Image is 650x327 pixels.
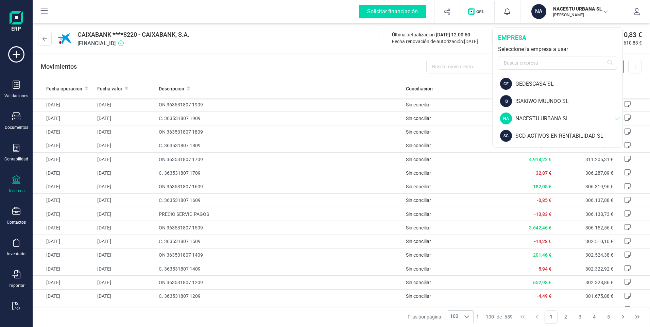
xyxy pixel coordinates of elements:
[33,125,95,139] td: [DATE]
[33,262,95,276] td: [DATE]
[95,248,156,262] td: [DATE]
[95,139,156,152] td: [DATE]
[476,313,479,320] span: 1
[95,153,156,166] td: [DATE]
[614,39,642,46] span: 317.610,83 €
[554,207,616,221] td: 306.138,73 €
[406,170,431,176] span: Sin conciliar
[534,239,551,244] span: -14,28 €
[33,139,95,152] td: [DATE]
[159,170,400,176] span: C. 363531807 1709
[97,85,122,92] span: Fecha valor
[5,125,28,130] div: Documentos
[500,113,512,124] div: NA
[531,4,546,19] div: NA
[436,32,470,37] span: [DATE] 12:00:50
[95,289,156,303] td: [DATE]
[498,45,617,53] div: Seleccione la empresa a usar
[554,235,616,248] td: 302.510,10 €
[95,221,156,235] td: [DATE]
[554,180,616,193] td: 306.319,96 €
[33,193,95,207] td: [DATE]
[529,157,551,162] span: 4.918,22 €
[95,235,156,248] td: [DATE]
[537,197,551,203] span: -0,85 €
[464,1,490,22] button: Logo de OPS
[498,56,617,70] input: Buscar empresa
[464,39,478,44] span: [DATE]
[516,310,529,323] button: First Page
[41,62,77,71] p: Movimientos
[392,31,478,38] div: Última actualización:
[33,153,95,166] td: [DATE]
[554,153,616,166] td: 311.205,31 €
[33,207,95,221] td: [DATE]
[537,266,551,272] span: -5,94 €
[406,239,431,244] span: Sin conciliar
[33,221,95,235] td: [DATE]
[10,11,23,33] img: Logo Finanedi
[553,5,608,12] p: NACESTU URBANA SL
[46,85,82,92] span: Fecha operación
[406,143,431,148] span: Sin conciliar
[95,193,156,207] td: [DATE]
[554,303,616,316] td: 301.680,37 €
[33,276,95,289] td: [DATE]
[7,220,26,225] div: Contactos
[500,95,512,107] div: IS
[95,166,156,180] td: [DATE]
[545,310,558,323] button: Page 1
[406,211,431,217] span: Sin conciliar
[33,111,95,125] td: [DATE]
[159,115,400,122] span: C. 363531807 1909
[159,85,184,92] span: Descripción
[159,156,400,163] span: ON 363531807 1709
[406,252,431,258] span: Sin conciliar
[78,30,189,39] span: CAIXABANK ****8220 - CAIXABANK, S.A.
[529,225,551,230] span: 3.642,46 €
[33,248,95,262] td: [DATE]
[529,1,616,22] button: NANACESTU URBANA SL[PERSON_NAME]
[4,156,28,162] div: Contabilidad
[534,211,551,217] span: -13,83 €
[554,166,616,180] td: 306.287,09 €
[4,93,28,99] div: Validaciones
[554,221,616,235] td: 306.152,56 €
[486,313,494,320] span: 100
[515,115,615,123] div: NACESTU URBANA SL
[476,313,513,320] div: -
[33,235,95,248] td: [DATE]
[500,78,512,90] div: GE
[159,142,400,149] span: C. 363531807 1809
[95,207,156,221] td: [DATE]
[533,280,551,285] span: 652,98 €
[33,180,95,193] td: [DATE]
[159,197,400,204] span: C. 363531807 1609
[7,251,25,257] div: Inventario
[631,310,644,323] button: Last Page
[78,39,189,48] span: [FINANCIAL_ID]
[408,310,474,323] div: Filas por página:
[159,293,400,299] span: C. 363531807 1209
[553,12,608,18] p: [PERSON_NAME]
[33,289,95,303] td: [DATE]
[95,180,156,193] td: [DATE]
[602,310,615,323] button: Page 5
[406,266,431,272] span: Sin conciliar
[515,80,622,88] div: GEDESCASA SL
[159,252,400,258] span: ON 363531807 1409
[554,276,616,289] td: 302.328,86 €
[533,252,551,258] span: 201,46 €
[406,116,431,121] span: Sin conciliar
[406,129,431,135] span: Sin conciliar
[554,262,616,276] td: 302.322,92 €
[159,224,400,231] span: ON 363531807 1509
[426,60,524,73] input: Buscar movimiento...
[159,128,400,135] span: ON 363531807 1809
[406,184,431,189] span: Sin conciliar
[515,97,622,105] div: ISAKIWO MUUNDO SL
[351,1,434,22] button: Solicitar financiación
[95,303,156,316] td: [DATE]
[406,225,431,230] span: Sin conciliar
[537,293,551,299] span: -4,49 €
